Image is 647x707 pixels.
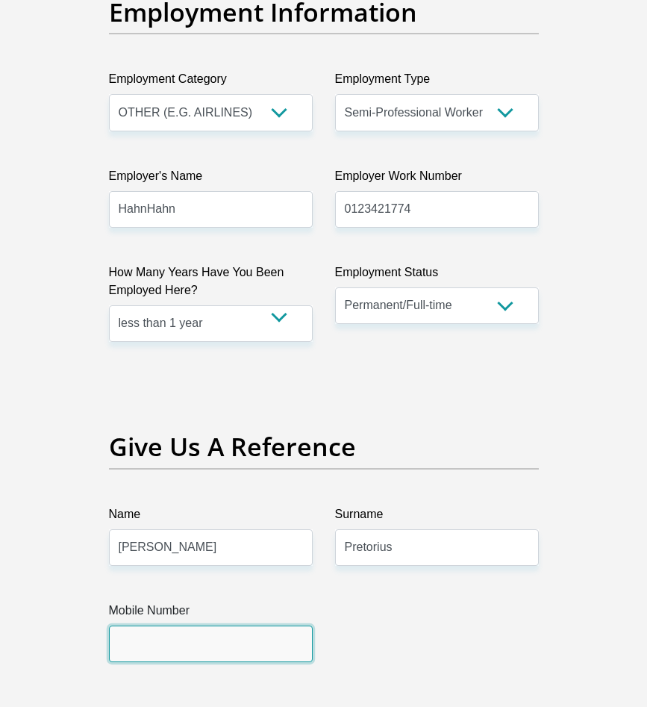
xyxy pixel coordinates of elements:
[109,602,313,626] label: Mobile Number
[109,167,313,191] label: Employer's Name
[335,264,539,287] label: Employment Status
[335,529,539,566] input: Surname
[335,191,539,228] input: Employer Work Number
[335,167,539,191] label: Employer Work Number
[335,70,539,94] label: Employment Type
[109,505,313,529] label: Name
[335,505,539,529] label: Surname
[109,191,313,228] input: Employer's Name
[109,70,313,94] label: Employment Category
[109,529,313,566] input: Name
[109,626,313,662] input: Mobile Number
[109,264,313,305] label: How Many Years Have You Been Employed Here?
[109,432,539,462] h2: Give Us A Reference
